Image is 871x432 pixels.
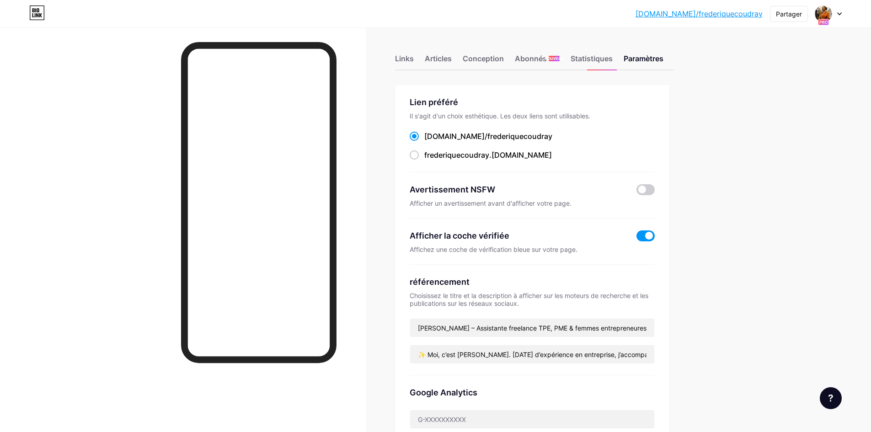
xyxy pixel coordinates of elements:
[410,97,458,107] font: Lien préféré
[410,410,654,428] input: G-XXXXXXXXXX
[571,54,613,63] font: Statistiques
[425,54,452,63] font: Articles
[410,231,509,240] font: Afficher la coche vérifiée
[487,132,552,141] font: frederiquecoudray
[624,54,663,63] font: Paramètres
[424,132,487,141] font: [DOMAIN_NAME]/
[424,150,489,160] font: frederiquecoudray
[636,9,763,18] font: [DOMAIN_NAME]/frederiquecoudray
[463,54,504,63] font: Conception
[636,8,763,19] a: [DOMAIN_NAME]/frederiquecoudray
[410,245,577,253] font: Affichez une coche de vérification bleue sur votre page.
[395,54,414,63] font: Links
[815,5,832,22] img: frédériquecoudray
[410,319,654,337] input: Titre
[410,292,648,307] font: Choisissez le titre et la description à afficher sur les moteurs de recherche et les publications...
[515,54,547,63] font: Abonnés
[410,199,572,207] font: Afficher un avertissement avant d'afficher votre page.
[410,277,470,287] font: référencement
[410,388,477,397] font: Google Analytics
[410,112,590,120] font: Il s'agit d'un choix esthétique. Les deux liens sont utilisables.
[410,185,495,194] font: Avertissement NSFW
[489,150,552,160] font: .[DOMAIN_NAME]
[545,56,564,61] font: NOUVEAU
[410,345,654,363] input: Description (max 160 caractères)
[776,10,802,18] font: Partager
